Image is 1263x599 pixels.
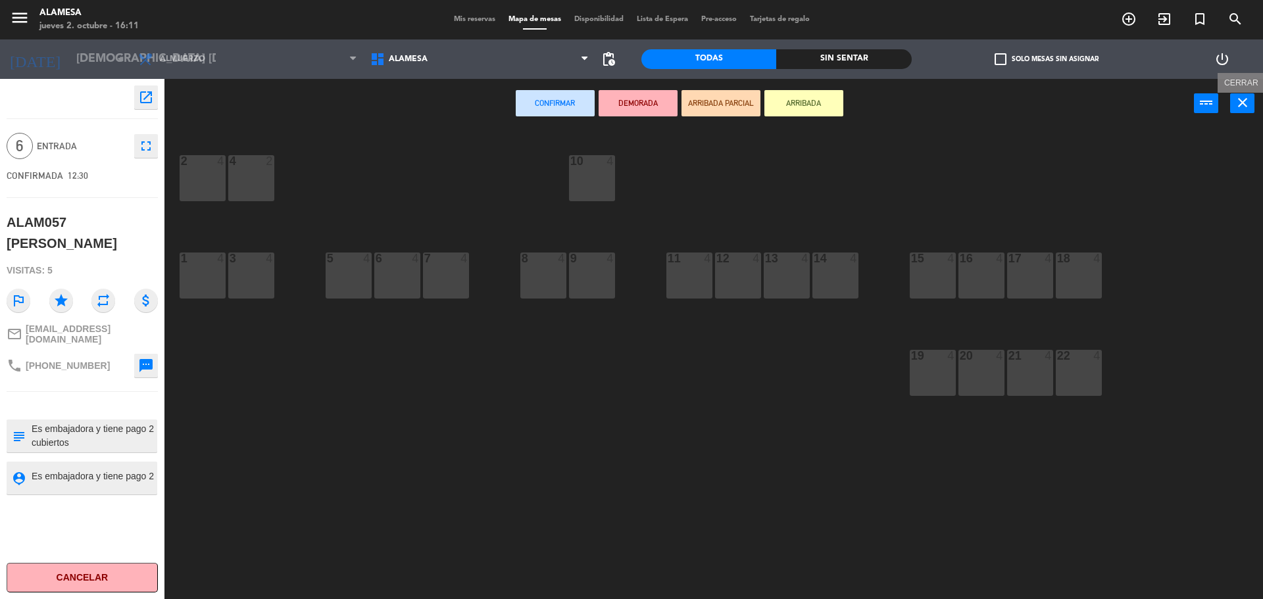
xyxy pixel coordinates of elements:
i: outlined_flag [7,289,30,312]
span: Alamesa [389,55,428,64]
span: Pre-acceso [695,16,743,23]
span: Entrada [37,139,128,154]
button: ARRIBADA [764,90,843,116]
div: 4 [607,155,614,167]
i: subject [11,429,26,443]
span: Mis reservas [447,16,502,23]
div: ALAM057 [PERSON_NAME] [7,212,158,254]
span: Mapa de mesas [502,16,568,23]
span: 6 [7,133,33,159]
i: mail_outline [7,326,22,342]
div: 18 [1057,252,1058,264]
i: exit_to_app [1156,11,1172,27]
div: 4 [607,252,614,264]
div: Alamesa [39,7,139,20]
div: 7 [424,252,425,264]
i: search [1227,11,1243,27]
div: 4 [412,252,420,264]
button: open_in_new [134,85,158,109]
i: attach_money [134,289,158,312]
div: 4 [266,252,274,264]
div: Visitas: 5 [7,259,158,282]
div: 4 [753,252,760,264]
i: arrow_drop_down [112,51,128,67]
i: open_in_new [138,89,154,105]
div: 22 [1057,350,1058,362]
div: jueves 2. octubre - 16:11 [39,20,139,33]
div: 4 [1045,252,1052,264]
div: 4 [363,252,371,264]
div: 4 [1093,350,1101,362]
i: power_settings_new [1214,51,1230,67]
div: 4 [850,252,858,264]
i: phone [7,358,22,373]
div: 4 [996,350,1004,362]
div: 5 [327,252,328,264]
div: 2 [266,155,274,167]
span: Disponibilidad [568,16,630,23]
div: Todas [641,49,776,69]
i: add_circle_outline [1121,11,1137,27]
div: 4 [1093,252,1101,264]
div: 4 [1045,350,1052,362]
div: 2 [181,155,182,167]
div: 4 [801,252,809,264]
div: 15 [911,252,912,264]
i: star [49,289,73,312]
button: DEMORADA [599,90,678,116]
i: repeat [91,289,115,312]
span: 12:30 [68,170,88,181]
i: person_pin [11,471,26,485]
div: 4 [704,252,712,264]
span: Almuerzo [160,55,205,64]
button: ARRIBADA PARCIAL [681,90,760,116]
div: 16 [960,252,960,264]
i: sms [138,358,154,373]
div: 13 [765,252,766,264]
button: close [1230,93,1254,113]
a: mail_outline[EMAIL_ADDRESS][DOMAIN_NAME] [7,323,158,345]
button: fullscreen [134,134,158,158]
span: Lista de Espera [630,16,695,23]
i: menu [10,8,30,28]
label: Solo mesas sin asignar [995,53,1099,65]
div: 4 [947,252,955,264]
div: 14 [814,252,814,264]
button: Cancelar [7,563,158,592]
div: 1 [181,252,182,264]
i: turned_in_not [1192,11,1208,27]
div: 9 [570,252,571,264]
button: sms [134,354,158,377]
i: close [1235,95,1251,110]
span: check_box_outline_blank [995,53,1006,65]
span: CONFIRMADA [7,170,63,181]
i: power_input [1199,95,1214,110]
div: 19 [911,350,912,362]
button: Confirmar [516,90,595,116]
div: 10 [570,155,571,167]
span: [PHONE_NUMBER] [26,360,110,371]
i: fullscreen [138,138,154,154]
div: 4 [996,252,1004,264]
span: [EMAIL_ADDRESS][DOMAIN_NAME] [26,323,158,345]
button: menu [10,8,30,32]
div: 4 [460,252,468,264]
div: 4 [217,252,225,264]
div: 4 [558,252,566,264]
span: pending_actions [601,51,616,67]
div: 4 [217,155,225,167]
div: 4 [947,350,955,362]
div: 20 [960,350,960,362]
div: Sin sentar [776,49,911,69]
span: Tarjetas de regalo [743,16,816,23]
button: power_input [1194,93,1218,113]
